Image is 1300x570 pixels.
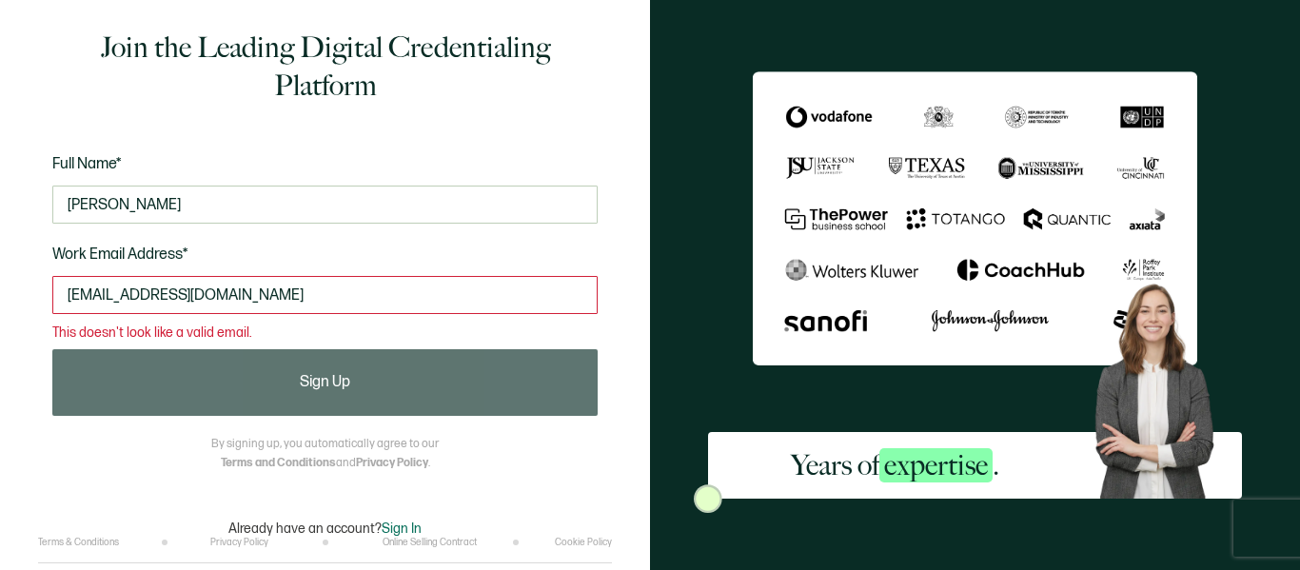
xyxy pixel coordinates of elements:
a: Cookie Policy [555,537,612,548]
h2: Years of . [791,446,999,484]
a: Privacy Policy [356,456,428,470]
a: Online Selling Contract [383,537,477,548]
a: Privacy Policy [210,537,268,548]
span: Sign Up [300,375,350,390]
img: Sertifier Signup - Years of <span class="strong-h">expertise</span>. Hero [1082,273,1242,498]
p: By signing up, you automatically agree to our and . [211,435,439,473]
span: Full Name* [52,155,122,173]
button: Sign Up [52,349,598,416]
span: Sign In [382,521,422,537]
p: Already have an account? [228,521,422,537]
img: Sertifier Signup [694,484,722,513]
span: Work Email Address* [52,246,188,264]
span: This doesn't look like a valid email. [52,326,252,340]
h1: Join the Leading Digital Credentialing Platform [52,29,598,105]
input: Enter your work email address [52,276,598,314]
a: Terms and Conditions [221,456,336,470]
span: expertise [879,448,993,482]
a: Terms & Conditions [38,537,119,548]
img: Sertifier Signup - Years of <span class="strong-h">expertise</span>. [753,71,1197,364]
input: Jane Doe [52,186,598,224]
